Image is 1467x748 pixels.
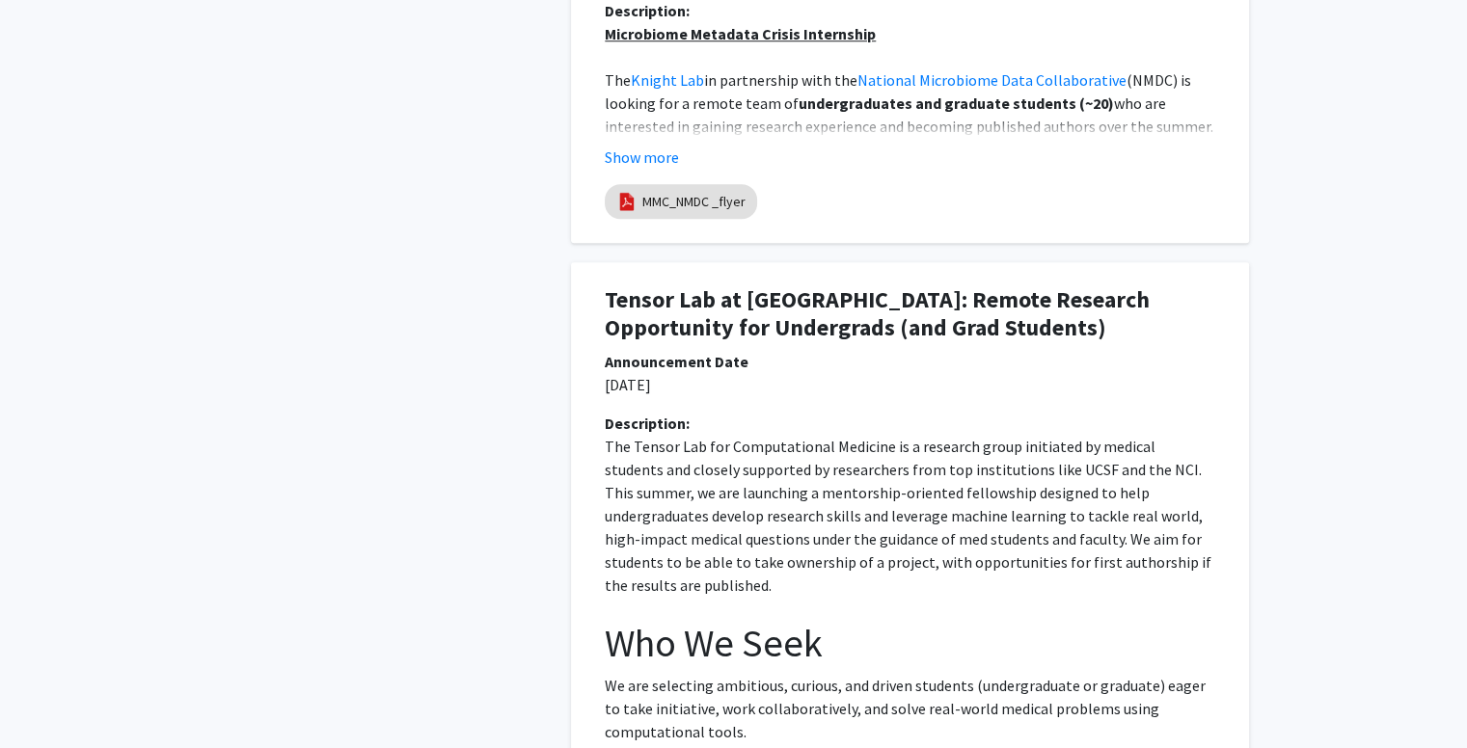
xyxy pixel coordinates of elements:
a: MMC_NMDC _flyer [642,192,746,212]
p: [GEOGRAPHIC_DATA][US_STATE] [605,68,1215,230]
div: Announcement Date [605,350,1215,373]
div: Description: [605,412,1215,435]
span: in partnership with the [704,70,857,90]
button: Show more [605,146,679,169]
img: pdf_icon.png [616,191,638,212]
p: We are selecting ambitious, curious, and driven students (undergraduate or graduate) eager to tak... [605,674,1215,743]
a: National Microbiome Data Collaborative [857,70,1127,90]
p: The Tensor Lab for Computational Medicine is a research group initiated by medical students and c... [605,435,1215,597]
iframe: Chat [14,661,82,734]
a: Knight Lab [631,70,704,90]
strong: undergraduates and graduate students (~20) [799,93,1114,113]
span: The [605,70,631,90]
span: who are interested in gaining research experience and becoming published authors over the summer.... [605,93,1216,159]
h1: Tensor Lab at [GEOGRAPHIC_DATA]: Remote Research Opportunity for Undergrads (and Grad Students) [605,286,1215,342]
p: [DATE] [605,373,1215,396]
h1: Who We Seek [605,620,1215,666]
u: Microbiome Metadata Crisis Internship [605,24,876,43]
